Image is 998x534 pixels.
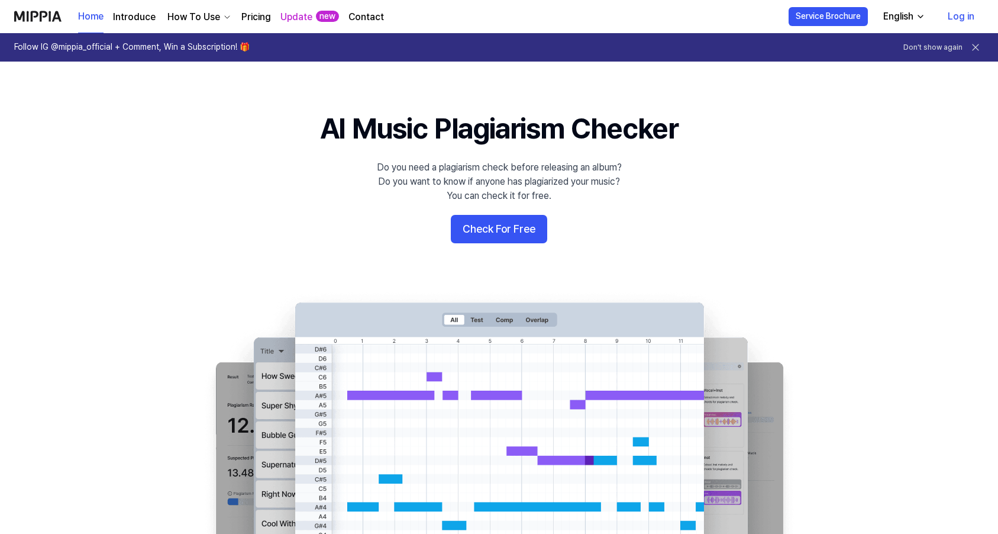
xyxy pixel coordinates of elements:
a: Home [78,1,104,33]
h1: Follow IG @mippia_official + Comment, Win a Subscription! 🎁 [14,41,250,53]
a: Contact [348,10,384,24]
a: Update [280,10,312,24]
div: English [881,9,916,24]
a: Pricing [241,10,271,24]
button: How To Use [165,10,232,24]
button: Don't show again [903,43,963,53]
div: How To Use [165,10,222,24]
div: Do you need a plagiarism check before releasing an album? Do you want to know if anyone has plagi... [377,160,622,203]
div: new [316,11,339,22]
button: Service Brochure [789,7,868,26]
button: English [874,5,932,28]
button: Check For Free [451,215,547,243]
a: Introduce [113,10,156,24]
h1: AI Music Plagiarism Checker [320,109,678,149]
